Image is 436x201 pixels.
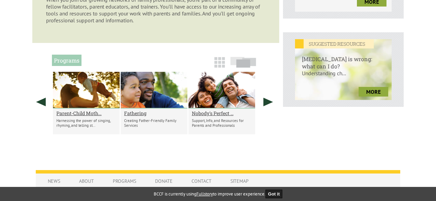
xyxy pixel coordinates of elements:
[124,110,184,116] a: Fathering
[230,57,256,68] img: slide-icon.png
[224,175,255,188] a: Sitemap
[295,39,374,48] em: SUGGESTED RESOURCES
[53,72,120,134] li: Parent-Child Mother Goose
[214,57,225,68] img: grid-icon.png
[265,190,283,198] button: Got it
[52,55,81,66] h2: Programs
[56,118,116,128] p: Harnessing the power of singing, rhyming, and telling st...
[295,70,392,83] p: Understanding ch...
[295,48,392,70] h6: [MEDICAL_DATA] is wrong: what can I do?
[56,110,116,116] a: Parent-Child Moth...
[72,175,101,188] a: About
[192,110,252,116] a: Nobody's Perfect ...
[121,72,187,134] li: Fathering
[148,175,179,188] a: Donate
[359,87,388,97] a: more
[228,60,258,71] a: Slide View
[106,175,143,188] a: Programs
[188,72,255,134] li: Nobody's Perfect Parenting
[185,175,218,188] a: Contact
[124,118,184,128] p: Creating Father-Friendly Family Services
[196,191,213,197] a: Fullstory
[41,175,67,188] a: News
[192,118,252,128] p: Support, Info, and Resources for Parents and Professionals
[212,60,227,71] a: Grid View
